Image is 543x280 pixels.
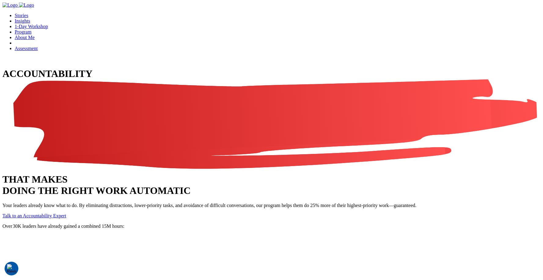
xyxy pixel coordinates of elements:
[2,68,541,173] span: ACCOUNTABILITY
[2,203,541,208] p: Your leaders already know what to do. By eliminating distractions, lower-priority tasks, and avoi...
[15,35,35,40] a: About Me
[15,29,31,35] a: Program
[7,264,16,273] img: Revisit consent button
[7,264,16,273] button: Consent Preferences
[19,2,34,8] img: Company Logo
[2,213,66,218] a: Talk to an Accountability Expert
[15,18,30,24] a: Insights
[15,13,28,18] a: Stories
[15,40,43,46] a: Contact
[15,24,48,29] a: 1-Day Workshop
[2,2,34,8] a: Home
[2,2,18,8] img: Company Logo
[2,224,541,229] p: Over 30K leaders have already gained a combined 15M hours:
[15,46,38,51] a: Assessment
[2,68,541,196] h1: THAT MAKES DOING THE RIGHT WORK AUTOMATIC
